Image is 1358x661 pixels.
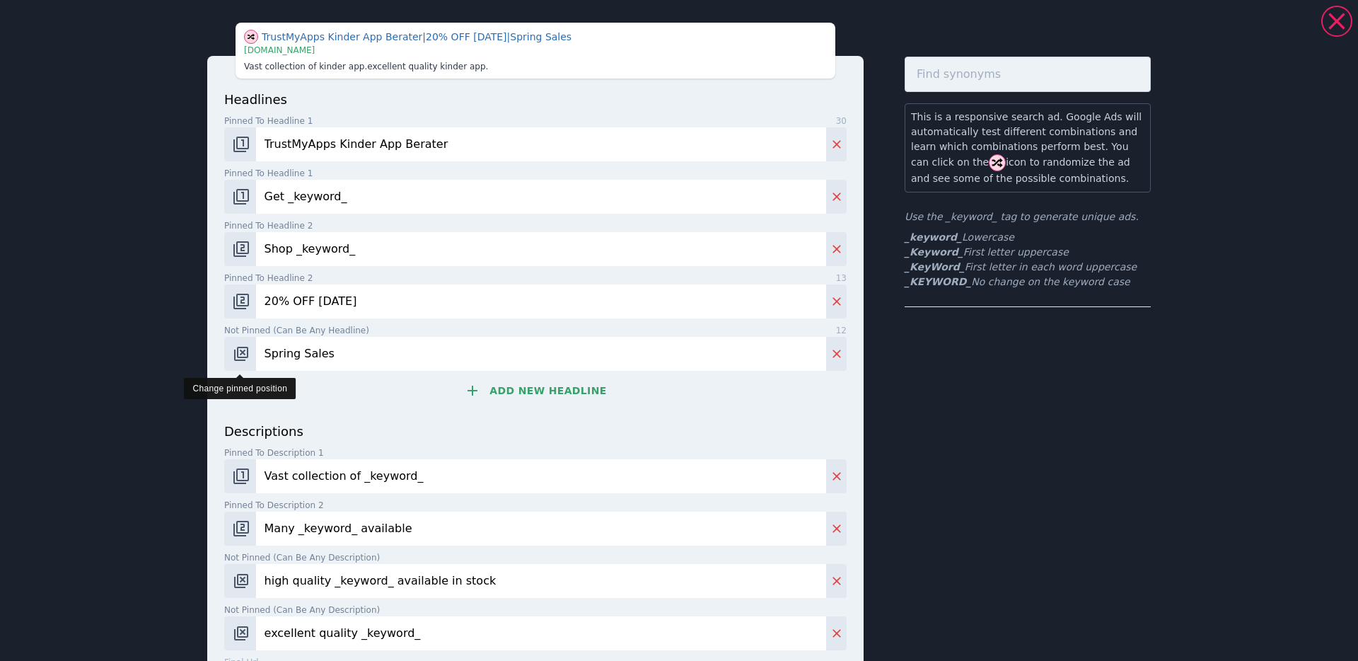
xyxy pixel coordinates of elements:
button: Change pinned position [224,284,256,318]
b: _KEYWORD_ [905,276,971,287]
span: 13 [836,272,847,284]
button: Change pinned position [224,616,256,650]
button: Change pinned position [224,127,256,161]
button: Add new headline [224,377,847,405]
button: Delete [826,512,847,546]
img: pos-.svg [233,625,250,642]
button: Change pinned position [224,232,256,266]
p: This is a responsive search ad. Google Ads will automatically test different combinations and lea... [911,110,1144,186]
b: _keyword_ [905,231,962,243]
button: Change pinned position [224,459,256,493]
button: Delete [826,564,847,598]
span: Pinned to description 2 [224,499,324,512]
b: _Keyword_ [905,246,963,258]
li: Lowercase [905,230,1151,245]
button: Delete [826,337,847,371]
span: | [422,31,426,42]
p: descriptions [224,422,847,441]
img: pos-1.svg [233,136,250,153]
img: pos-2.svg [233,293,250,310]
span: Pinned to description 1 [224,447,324,459]
p: Use the _keyword_ tag to generate unique ads. [905,209,1151,224]
button: Delete [826,180,847,214]
div: This is just a visual aid. Your CSV will only contain exactly what you add in the form below. [236,23,835,79]
span: Not pinned (Can be any description) [224,551,380,564]
span: Pinned to headline 2 [224,219,313,232]
button: Change pinned position [224,180,256,214]
span: Pinned to headline 2 [224,272,313,284]
span: 30 [836,115,847,127]
img: pos-1.svg [233,188,250,205]
span: | [507,31,511,42]
ul: First letter uppercase [905,230,1151,289]
img: pos-1.svg [233,468,250,485]
button: Delete [826,127,847,161]
span: Spring Sales [510,31,571,42]
li: First letter in each word uppercase [905,260,1151,275]
button: Delete [826,459,847,493]
img: shuffle.svg [244,30,258,44]
span: 20% OFF [DATE] [426,31,510,42]
img: pos-2.svg [233,241,250,258]
img: pos-.svg [233,573,250,590]
span: Not pinned (Can be any headline) [224,324,369,337]
span: . [486,62,489,71]
span: Pinned to headline 1 [224,115,313,127]
span: Show different combination [244,30,258,43]
img: pos-.svg [233,345,250,362]
button: Delete [826,616,847,650]
p: headlines [224,90,847,109]
button: Change pinned position [224,337,256,371]
span: Not pinned (Can be any description) [224,604,380,616]
b: _KeyWord_ [905,261,965,272]
li: No change on the keyword case [905,275,1151,289]
img: shuffle.svg [989,154,1006,171]
span: . [364,62,367,71]
span: TrustMyApps Kinder App Berater [262,31,426,42]
span: Vast collection of kinder app [244,62,367,71]
button: Delete [826,232,847,266]
input: Find synonyms [905,57,1151,92]
button: Delete [826,284,847,318]
button: Change pinned position [224,512,256,546]
span: excellent quality kinder app [367,62,488,71]
button: Change pinned position [224,564,256,598]
span: [DOMAIN_NAME] [244,45,315,55]
span: Pinned to headline 1 [224,167,313,180]
span: 12 [836,324,847,337]
img: pos-2.svg [233,520,250,537]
